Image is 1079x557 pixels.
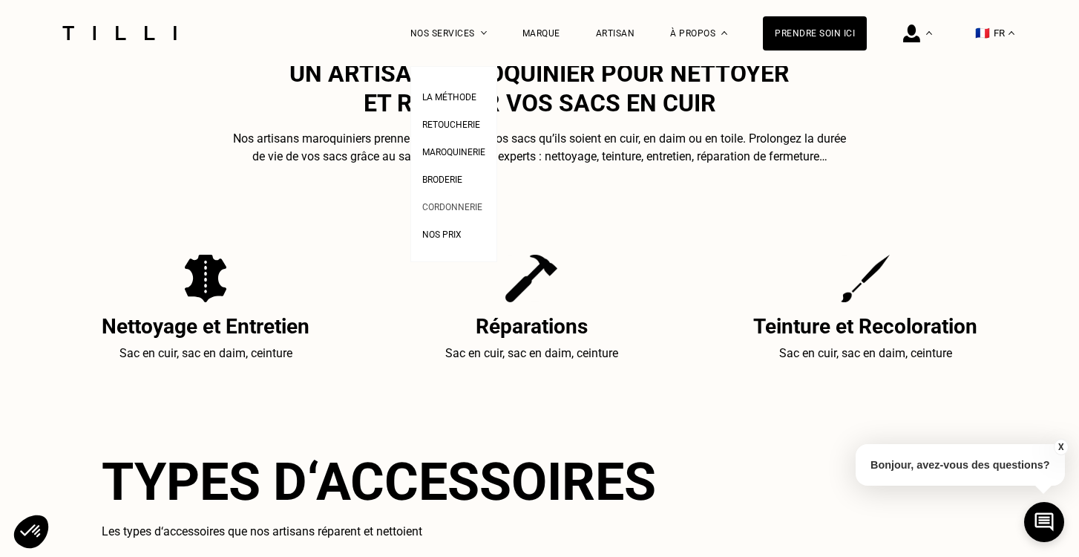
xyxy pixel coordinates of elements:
a: La Méthode [422,88,476,103]
span: La Méthode [422,92,476,102]
img: Menu déroulant [481,31,487,35]
a: Prendre soin ici [763,16,867,51]
img: Nettoyage et Entretien [185,255,226,302]
span: Nos artisans maroquiniers prennent soin de tous vos sacs qu’ils soient en cuir, en daim ou en toi... [233,131,846,163]
span: 🇫🇷 [975,26,990,40]
h2: Teinture et Recoloration [753,314,977,339]
span: Cordonnerie [422,202,482,212]
span: Nos prix [422,229,462,240]
span: Broderie [422,175,462,185]
a: Marque [522,28,560,39]
h3: Les types d‘accessoires que nos artisans réparent et nettoient [102,524,977,538]
a: Broderie [422,170,462,186]
h2: Nettoyage et Entretien [102,314,309,339]
img: Réparations [505,255,557,302]
a: Maroquinerie [422,143,485,158]
a: Nos prix [422,225,462,241]
img: menu déroulant [1009,31,1014,35]
p: Sac en cuir, sac en daim, ceinture [102,345,309,362]
img: Teinture et Recoloration [841,255,890,302]
img: icône connexion [903,25,920,42]
a: Cordonnerie [422,198,482,213]
img: Logo du service de couturière Tilli [57,26,182,40]
img: Menu déroulant [926,31,932,35]
span: Maroquinerie [422,147,485,157]
p: Sac en cuir, sac en daim, ceinture [445,345,618,362]
span: Retoucherie [422,120,480,130]
h2: Réparations [445,314,618,339]
button: X [1053,439,1068,455]
span: et réparer vos sacs en cuir [364,89,716,117]
img: Menu déroulant à propos [721,31,727,35]
a: Artisan [596,28,635,39]
p: Sac en cuir, sac en daim, ceinture [753,345,977,362]
span: Un artisan maroquinier pour nettoyer [289,59,790,88]
a: Retoucherie [422,115,480,131]
h2: Types d‘accessoires [102,452,977,512]
p: Bonjour, avez-vous des questions? [856,444,1065,486]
